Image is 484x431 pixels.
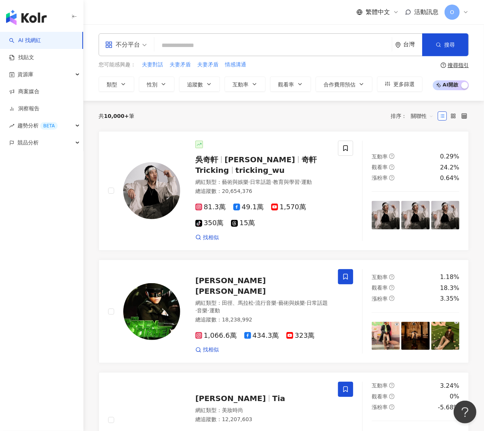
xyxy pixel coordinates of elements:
[250,179,271,185] span: 日常話題
[248,179,250,185] span: ·
[244,332,279,340] span: 434.3萬
[389,175,394,180] span: question-circle
[139,77,174,92] button: 性別
[377,77,423,92] button: 更多篩選
[195,307,197,313] span: ·
[195,155,317,175] span: 奇軒Tricking
[272,394,285,403] span: Tia
[393,81,415,87] span: 更多篩選
[401,322,429,350] img: post-image
[147,81,157,88] span: 性別
[454,401,476,423] iframe: Help Scout Beacon - Open
[255,300,277,306] span: 流行音樂
[195,316,329,324] div: 總追蹤數 ： 18,238,992
[389,274,394,280] span: question-circle
[222,407,243,413] span: 美妝時尚
[107,81,117,88] span: 類型
[195,416,329,423] div: 總追蹤數 ： 12,207,603
[366,8,390,16] span: 繁體中文
[271,179,273,185] span: ·
[9,54,34,61] a: 找貼文
[440,382,459,390] div: 3.24%
[372,274,388,280] span: 互動率
[169,61,191,69] button: 夫妻矛盾
[372,404,388,410] span: 漲粉率
[209,307,220,313] span: 運動
[99,77,134,92] button: 類型
[195,155,218,164] span: 吳奇軒
[440,284,459,292] div: 18.3%
[389,296,394,301] span: question-circle
[316,77,372,92] button: 合作費用預估
[197,61,219,69] button: 夫妻矛盾
[123,283,180,340] img: KOL Avatar
[233,203,264,211] span: 49.1萬
[197,61,218,69] span: 夫妻矛盾
[203,346,219,354] span: 找相似
[203,234,219,241] span: 找相似
[389,404,394,410] span: question-circle
[444,42,455,48] span: 搜尋
[141,61,163,69] button: 夫妻對話
[195,203,226,211] span: 81.3萬
[306,300,328,306] span: 日常話題
[372,382,388,389] span: 互動率
[17,117,58,134] span: 趨勢分析
[187,81,203,88] span: 追蹤數
[389,154,394,159] span: question-circle
[9,123,14,129] span: rise
[207,307,209,313] span: ·
[273,179,300,185] span: 教育與學習
[372,154,388,160] span: 互動率
[17,66,33,83] span: 資源庫
[372,175,388,181] span: 漲粉率
[391,110,438,122] div: 排序：
[197,307,207,313] span: 音樂
[389,383,394,388] span: question-circle
[179,77,220,92] button: 追蹤數
[270,77,311,92] button: 觀看率
[305,300,306,306] span: ·
[389,394,394,399] span: question-circle
[17,134,39,151] span: 競品分析
[105,39,140,51] div: 不分平台
[195,407,329,414] div: 網紅類型 ：
[195,179,329,186] div: 網紅類型 ：
[300,179,301,185] span: ·
[395,42,401,48] span: environment
[99,131,469,251] a: KOL Avatar吳奇軒[PERSON_NAME]奇軒Trickingtricking_wu網紅類型：藝術與娛樂·日常話題·教育與學習·運動總追蹤數：20,654,37681.3萬49.1萬1...
[9,88,39,96] a: 商案媒合
[105,41,113,49] span: appstore
[123,162,180,219] img: KOL Avatar
[372,201,400,229] img: post-image
[195,234,219,241] a: 找相似
[372,322,400,350] img: post-image
[324,81,355,88] span: 合作費用預估
[431,322,459,350] img: post-image
[9,37,41,44] a: searchAI 找網紅
[440,174,459,182] div: 0.64%
[389,165,394,170] span: question-circle
[225,77,266,92] button: 互動率
[222,300,254,306] span: 田徑、馬拉松
[278,300,305,306] span: 藝術與娛樂
[301,179,312,185] span: 運動
[9,105,39,113] a: 洞察報告
[271,203,306,211] span: 1,570萬
[99,260,469,363] a: KOL Avatar[PERSON_NAME] [PERSON_NAME]網紅類型：田徑、馬拉松·流行音樂·藝術與娛樂·日常話題·音樂·運動總追蹤數：18,238,9921,066.6萬434....
[411,110,434,122] span: 關聯性
[233,81,248,88] span: 互動率
[372,296,388,302] span: 漲粉率
[99,113,134,119] div: 共 筆
[142,61,163,69] span: 夫妻對話
[195,346,219,354] a: 找相似
[450,8,454,16] span: O
[389,285,394,290] span: question-circle
[440,152,459,161] div: 0.29%
[448,62,469,68] div: 搜尋指引
[431,201,459,229] img: post-image
[254,300,255,306] span: ·
[195,394,266,403] span: [PERSON_NAME]
[236,166,285,175] span: tricking_wu
[99,61,136,69] span: 您可能感興趣：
